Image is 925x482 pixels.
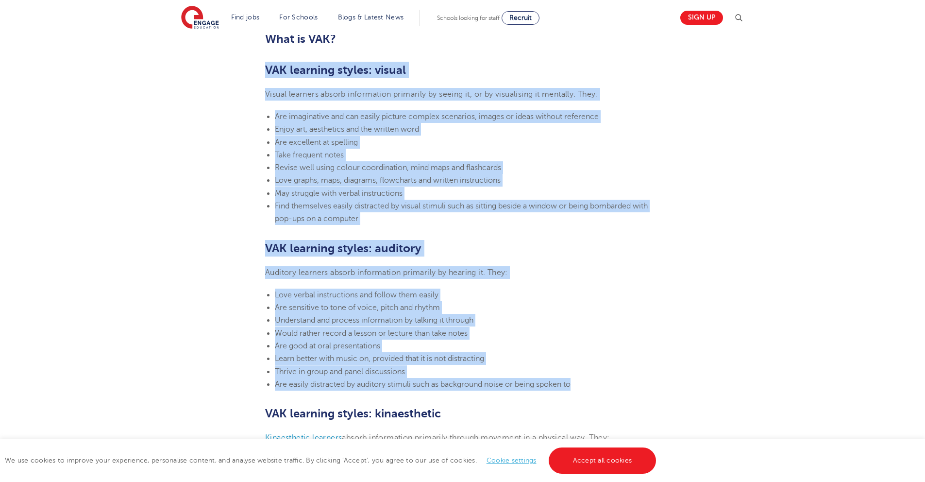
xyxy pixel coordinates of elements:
[275,112,599,121] span: Are imaginative and can easily picture complex scenarios, images or ideas without reference
[265,241,421,255] b: VAK learning styles: auditory
[275,125,419,134] span: Enjoy art, aesthetics and the written word
[275,367,405,376] span: Thrive in group and panel discussions
[549,448,656,474] a: Accept all cookies
[5,457,658,464] span: We use cookies to improve your experience, personalise content, and analyse website traffic. By c...
[275,303,440,312] span: Are sensitive to tone of voice, pitch and rhythm
[502,11,539,25] a: Recruit
[275,329,468,338] span: Would rather record a lesson or lecture than take notes
[275,354,484,363] span: Learn better with music on, provided that it is not distracting
[275,138,358,147] span: Are excellent at spelling
[275,163,501,172] span: Revise well using colour coordination, mind maps and flashcards
[487,457,537,464] a: Cookie settings
[437,15,500,21] span: Schools looking for staff
[275,380,571,389] span: Are easily distracted by auditory stimuli such as background noise or being spoken to
[275,176,501,185] span: Love graphs, maps, diagrams, flowcharts and written instructions
[275,316,473,325] span: Understand and process information by talking it through
[338,14,404,21] a: Blogs & Latest News
[231,14,260,21] a: Find jobs
[509,14,532,21] span: Recruit
[265,90,598,99] span: Visual learners absorb information primarily by seeing it, or by visualising it mentally. They:
[275,291,438,299] span: Love verbal instructions and follow them easily
[265,31,660,47] h2: What is VAK?
[265,407,441,420] b: VAK learning styles: kinaesthetic
[265,268,508,277] span: Auditory learners absorb information primarily by hearing it. They:
[275,151,344,159] span: Take frequent notes
[275,202,648,223] span: Find themselves easily distracted by visual stimuli such as sitting beside a window or being bomb...
[275,189,403,198] span: May struggle with verbal instructions
[680,11,723,25] a: Sign up
[265,63,406,77] b: VAK learning styles: visual
[265,433,342,442] a: Kinaesthetic learners
[275,342,380,350] span: Are good at oral presentations
[181,6,219,30] img: Engage Education
[342,433,609,442] span: absorb information primarily through movement in a physical way. They:
[279,14,318,21] a: For Schools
